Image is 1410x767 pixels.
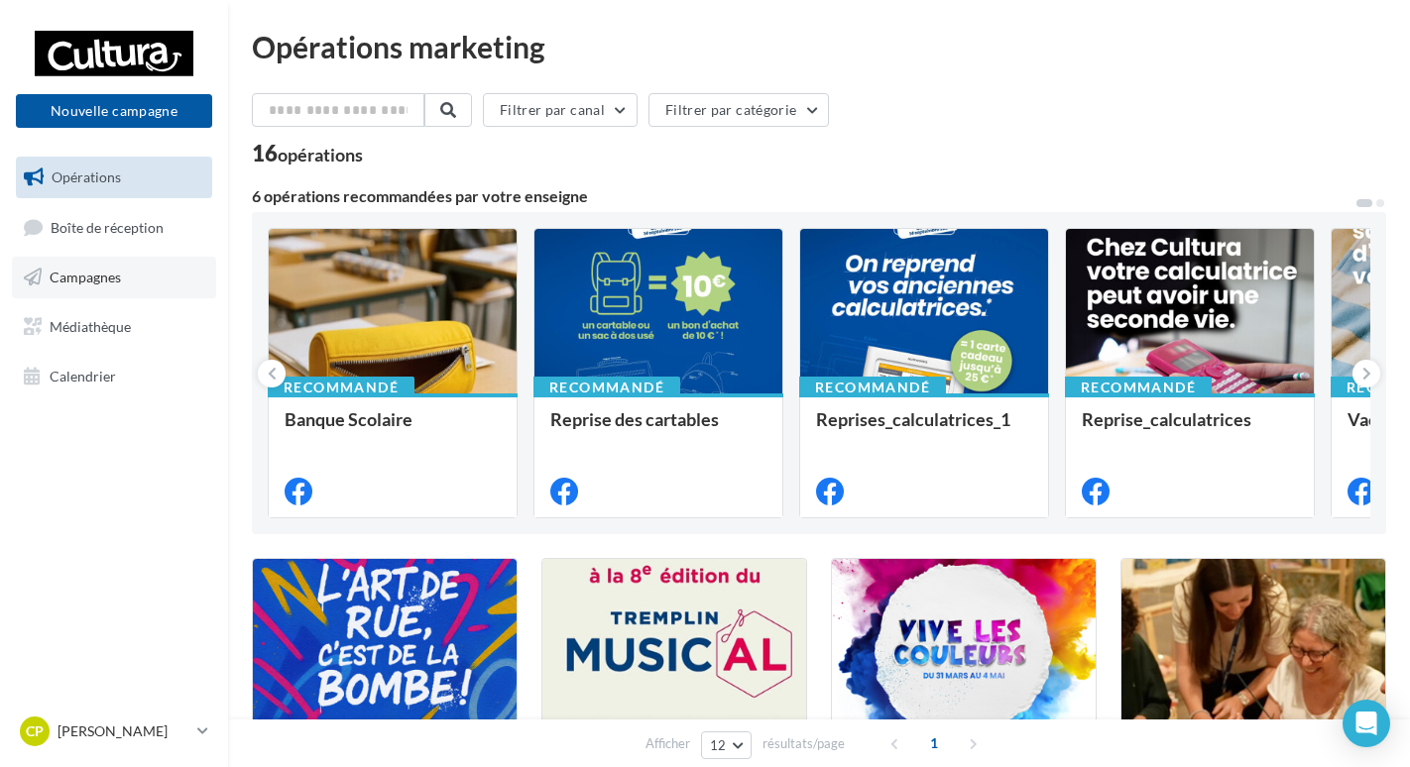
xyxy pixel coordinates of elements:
div: Opérations marketing [252,32,1386,61]
span: CP [26,721,44,741]
p: [PERSON_NAME] [58,721,189,741]
a: Boîte de réception [12,206,216,249]
div: opérations [278,146,363,164]
a: Campagnes [12,257,216,298]
div: Recommandé [268,377,414,398]
span: résultats/page [763,734,845,753]
span: Afficher [646,734,690,753]
span: Reprises_calculatrices_1 [816,408,1010,430]
span: Opérations [52,168,121,185]
span: Reprise des cartables [550,408,719,430]
div: Open Intercom Messenger [1343,700,1390,747]
button: 12 [701,731,752,759]
div: Recommandé [1065,377,1212,398]
span: Reprise_calculatrices [1082,408,1251,430]
div: 16 [252,143,363,164]
a: Calendrier [12,356,216,397]
a: CP [PERSON_NAME] [16,712,212,750]
div: Recommandé [799,377,946,398]
div: 6 opérations recommandées par votre enseigne [252,188,1354,204]
div: Recommandé [533,377,680,398]
a: Opérations [12,157,216,198]
span: 12 [710,737,727,753]
span: Boîte de réception [51,218,164,235]
button: Filtrer par canal [483,93,638,127]
button: Nouvelle campagne [16,94,212,128]
span: Médiathèque [50,318,131,335]
a: Médiathèque [12,306,216,348]
span: Banque Scolaire [285,408,412,430]
span: 1 [918,727,950,759]
button: Filtrer par catégorie [648,93,829,127]
span: Calendrier [50,367,116,383]
span: Campagnes [50,269,121,285]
